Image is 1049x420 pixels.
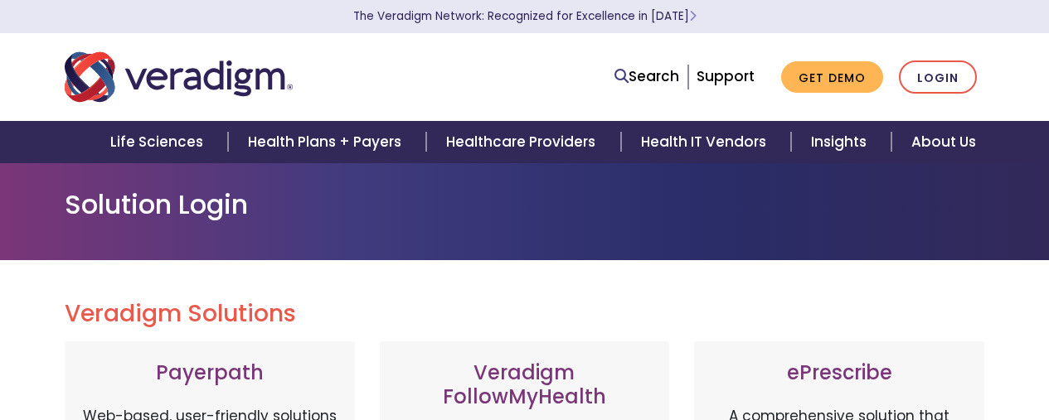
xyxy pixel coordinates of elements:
a: The Veradigm Network: Recognized for Excellence in [DATE]Learn More [353,8,697,24]
a: Life Sciences [90,121,228,163]
a: Health Plans + Payers [228,121,426,163]
a: Health IT Vendors [621,121,791,163]
h3: ePrescribe [711,361,968,385]
a: About Us [891,121,996,163]
a: Healthcare Providers [426,121,620,163]
h2: Veradigm Solutions [65,300,985,328]
h3: Veradigm FollowMyHealth [396,361,653,409]
a: Get Demo [781,61,883,94]
a: Login [899,60,977,94]
a: Insights [791,121,891,163]
span: Learn More [689,8,697,24]
h3: Payerpath [81,361,338,385]
a: Support [697,66,755,86]
h1: Solution Login [65,189,985,220]
img: Veradigm logo [65,50,293,104]
a: Search [614,65,679,88]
